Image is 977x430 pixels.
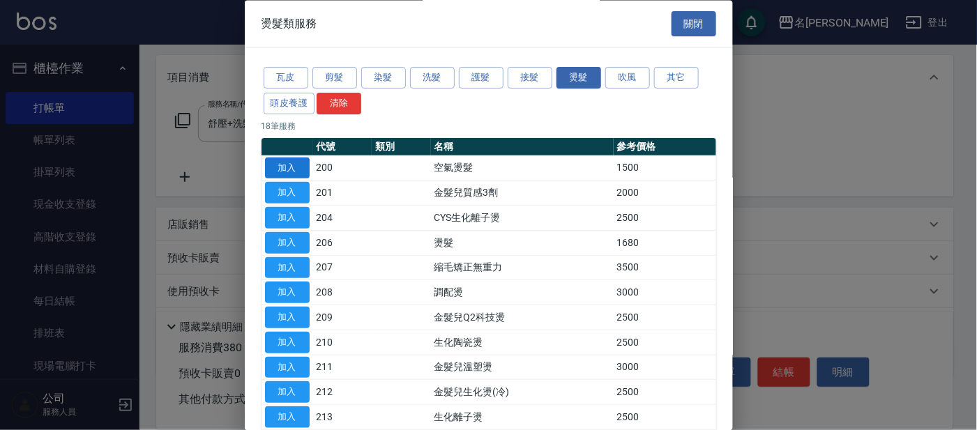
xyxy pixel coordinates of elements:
[313,330,372,355] td: 210
[265,257,310,279] button: 加入
[313,305,372,330] td: 209
[556,68,601,89] button: 燙髮
[313,156,372,181] td: 200
[614,405,716,430] td: 2500
[265,282,310,304] button: 加入
[265,232,310,254] button: 加入
[313,405,372,430] td: 213
[313,206,372,231] td: 204
[431,181,614,206] td: 金髮兒質感3劑
[265,158,310,179] button: 加入
[265,407,310,429] button: 加入
[313,181,372,206] td: 201
[614,206,716,231] td: 2500
[313,280,372,305] td: 208
[372,138,431,156] th: 類別
[313,355,372,381] td: 211
[265,307,310,329] button: 加入
[614,380,716,405] td: 2500
[614,231,716,256] td: 1680
[431,305,614,330] td: 金髮兒Q2科技燙
[265,357,310,378] button: 加入
[654,68,699,89] button: 其它
[431,156,614,181] td: 空氣燙髮
[614,330,716,355] td: 2500
[265,382,310,404] button: 加入
[264,93,315,114] button: 頭皮養護
[614,138,716,156] th: 參考價格
[361,68,406,89] button: 染髮
[317,93,361,114] button: 清除
[431,405,614,430] td: 生化離子燙
[431,138,614,156] th: 名稱
[614,256,716,281] td: 3500
[614,355,716,381] td: 3000
[262,120,716,132] p: 18 筆服務
[672,11,716,37] button: 關閉
[614,305,716,330] td: 2500
[431,206,614,231] td: CYS生化離子燙
[431,256,614,281] td: 縮毛矯正無重力
[265,332,310,353] button: 加入
[264,68,308,89] button: 瓦皮
[508,68,552,89] button: 接髮
[313,256,372,281] td: 207
[265,208,310,229] button: 加入
[431,280,614,305] td: 調配燙
[614,181,716,206] td: 2000
[614,156,716,181] td: 1500
[431,231,614,256] td: 燙髮
[431,330,614,355] td: 生化陶瓷燙
[431,355,614,381] td: 金髮兒溫塑燙
[313,380,372,405] td: 212
[614,280,716,305] td: 3000
[410,68,455,89] button: 洗髮
[605,68,650,89] button: 吹風
[313,138,372,156] th: 代號
[262,17,317,31] span: 燙髮類服務
[312,68,357,89] button: 剪髮
[459,68,503,89] button: 護髮
[313,231,372,256] td: 206
[431,380,614,405] td: 金髮兒生化燙(冷)
[265,183,310,204] button: 加入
